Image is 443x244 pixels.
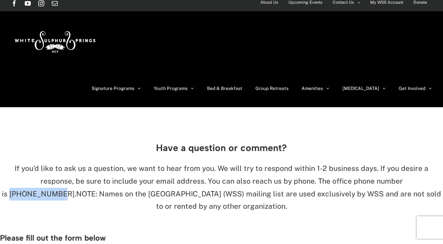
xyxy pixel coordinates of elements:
[154,70,194,107] a: Youth Programs
[207,86,242,91] span: Bed & Breakfast
[92,70,141,107] a: Signature Programs
[255,70,288,107] a: Group Retreats
[2,164,428,198] span: If you’d like to ask us a question, we want to hear from you. We will try to respond within 1-2 b...
[11,23,98,58] img: White Sulphur Springs Logo
[154,86,188,91] span: Youth Programs
[399,86,425,91] span: Get Involved
[302,86,323,91] span: Amenities
[342,70,386,107] a: [MEDICAL_DATA]
[92,86,134,91] span: Signature Programs
[207,70,242,107] a: Bed & Breakfast
[92,70,432,107] nav: Main Menu
[255,86,288,91] span: Group Retreats
[342,86,379,91] span: [MEDICAL_DATA]
[399,70,432,107] a: Get Involved
[302,70,329,107] a: Amenities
